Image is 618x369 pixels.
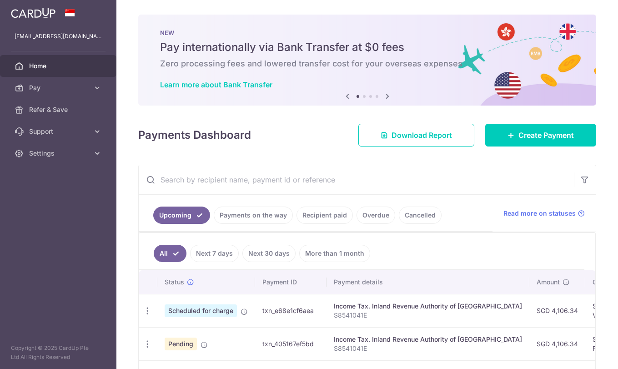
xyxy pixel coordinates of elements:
[29,105,89,114] span: Refer & Save
[296,207,353,224] a: Recipient paid
[154,245,186,262] a: All
[139,165,574,194] input: Search by recipient name, payment id or reference
[334,302,522,311] div: Income Tax. Inland Revenue Authority of [GEOGRAPHIC_DATA]
[138,127,251,143] h4: Payments Dashboard
[357,207,395,224] a: Overdue
[503,209,585,218] a: Read more on statuses
[255,327,327,360] td: txn_405167ef5bd
[518,130,574,141] span: Create Payment
[138,15,596,106] img: Bank transfer banner
[165,338,197,350] span: Pending
[190,245,239,262] a: Next 7 days
[29,83,89,92] span: Pay
[15,32,102,41] p: [EMAIL_ADDRESS][DOMAIN_NAME]
[153,207,210,224] a: Upcoming
[529,294,585,327] td: SGD 4,106.34
[29,127,89,136] span: Support
[559,342,609,364] iframe: Opens a widget where you can find more information
[358,124,474,147] a: Download Report
[334,311,522,320] p: S8541041E
[165,278,184,287] span: Status
[160,58,574,69] h6: Zero processing fees and lowered transfer cost for your overseas expenses
[334,335,522,344] div: Income Tax. Inland Revenue Authority of [GEOGRAPHIC_DATA]
[160,40,574,55] h5: Pay internationally via Bank Transfer at $0 fees
[334,344,522,353] p: S8541041E
[485,124,596,147] a: Create Payment
[165,304,237,317] span: Scheduled for charge
[214,207,293,224] a: Payments on the way
[255,270,327,294] th: Payment ID
[327,270,529,294] th: Payment details
[29,149,89,158] span: Settings
[392,130,452,141] span: Download Report
[160,29,574,36] p: NEW
[399,207,442,224] a: Cancelled
[11,7,55,18] img: CardUp
[503,209,576,218] span: Read more on statuses
[29,61,89,71] span: Home
[537,278,560,287] span: Amount
[299,245,370,262] a: More than 1 month
[160,80,272,89] a: Learn more about Bank Transfer
[242,245,296,262] a: Next 30 days
[529,327,585,360] td: SGD 4,106.34
[255,294,327,327] td: txn_e68e1cf6aea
